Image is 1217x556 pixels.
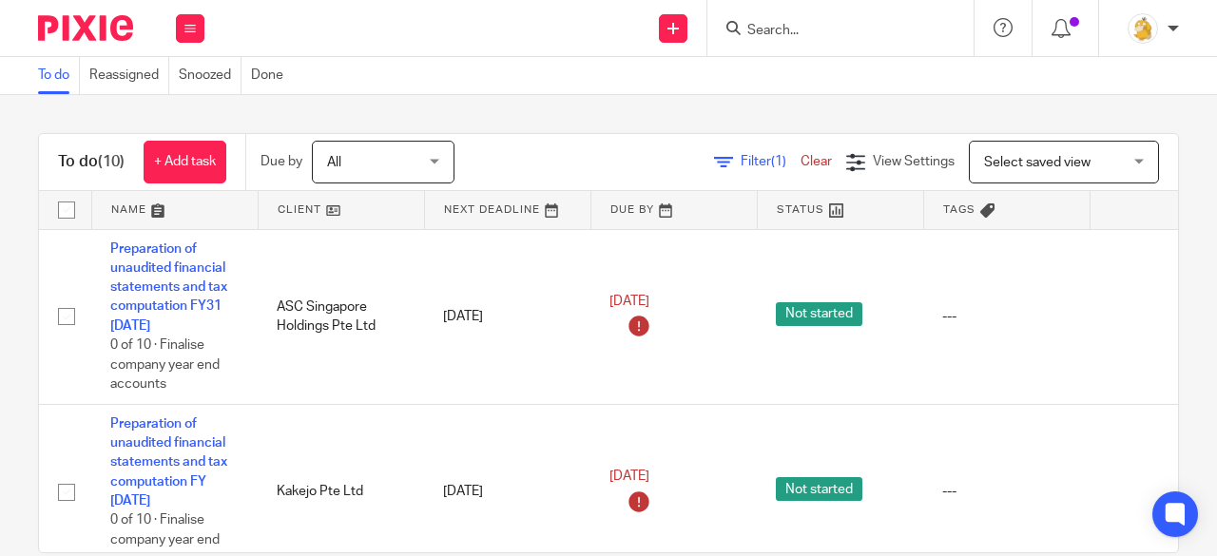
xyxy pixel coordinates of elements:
div: --- [942,307,1071,326]
span: Select saved view [984,156,1091,169]
span: (10) [98,154,125,169]
span: [DATE] [609,470,649,483]
a: Preparation of unaudited financial statements and tax computation FY [DATE] [110,417,227,508]
span: Not started [776,477,862,501]
img: MicrosoftTeams-image.png [1128,13,1158,44]
a: + Add task [144,141,226,183]
a: Snoozed [179,57,241,94]
img: Pixie [38,15,133,41]
td: [DATE] [424,229,590,404]
span: All [327,156,341,169]
span: (1) [771,155,786,168]
h1: To do [58,152,125,172]
span: Not started [776,302,862,326]
a: Done [251,57,293,94]
td: ASC Singapore Holdings Pte Ltd [258,229,424,404]
div: --- [942,482,1071,501]
span: [DATE] [609,295,649,308]
span: Filter [741,155,801,168]
span: Tags [943,204,976,215]
span: 0 of 10 · Finalise company year end accounts [110,338,220,391]
span: View Settings [873,155,955,168]
p: Due by [261,152,302,171]
a: To do [38,57,80,94]
a: Clear [801,155,832,168]
input: Search [745,23,917,40]
a: Reassigned [89,57,169,94]
a: Preparation of unaudited financial statements and tax computation FY31 [DATE] [110,242,227,333]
